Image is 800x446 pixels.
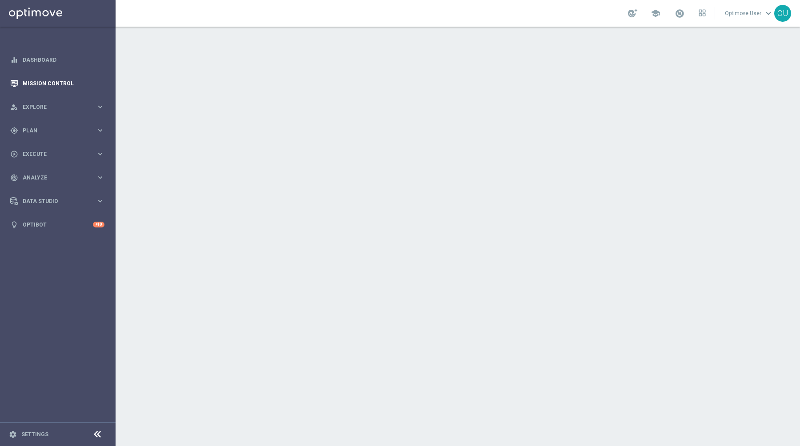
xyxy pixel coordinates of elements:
[21,432,48,437] a: Settings
[10,151,105,158] button: play_circle_outline Execute keyboard_arrow_right
[23,48,104,72] a: Dashboard
[10,174,96,182] div: Analyze
[10,72,104,95] div: Mission Control
[23,72,104,95] a: Mission Control
[10,48,104,72] div: Dashboard
[10,127,18,135] i: gps_fixed
[10,150,18,158] i: play_circle_outline
[10,80,105,87] button: Mission Control
[93,222,104,227] div: +10
[23,151,96,157] span: Execute
[10,174,18,182] i: track_changes
[96,126,104,135] i: keyboard_arrow_right
[23,128,96,133] span: Plan
[764,8,773,18] span: keyboard_arrow_down
[23,213,93,236] a: Optibot
[724,7,774,20] a: Optimove Userkeyboard_arrow_down
[23,104,96,110] span: Explore
[9,430,17,438] i: settings
[10,197,96,205] div: Data Studio
[23,199,96,204] span: Data Studio
[96,150,104,158] i: keyboard_arrow_right
[10,56,105,64] button: equalizer Dashboard
[10,104,105,111] button: person_search Explore keyboard_arrow_right
[10,56,18,64] i: equalizer
[10,127,105,134] button: gps_fixed Plan keyboard_arrow_right
[10,127,96,135] div: Plan
[10,221,105,228] button: lightbulb Optibot +10
[10,150,96,158] div: Execute
[651,8,660,18] span: school
[10,174,105,181] button: track_changes Analyze keyboard_arrow_right
[10,103,18,111] i: person_search
[10,221,18,229] i: lightbulb
[10,198,105,205] button: Data Studio keyboard_arrow_right
[96,103,104,111] i: keyboard_arrow_right
[96,173,104,182] i: keyboard_arrow_right
[10,103,96,111] div: Explore
[96,197,104,205] i: keyboard_arrow_right
[23,175,96,180] span: Analyze
[774,5,791,22] div: OU
[10,213,104,236] div: Optibot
